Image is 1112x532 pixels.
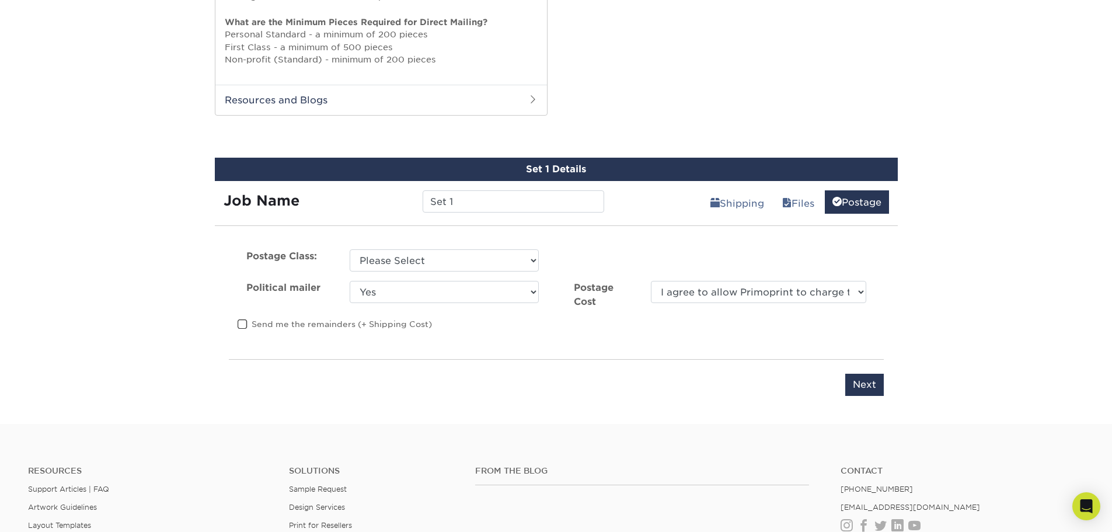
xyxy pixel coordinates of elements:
a: Design Services [289,503,345,512]
strong: What are the Minimum Pieces Required for Direct Mailing? [225,17,487,27]
a: Sample Request [289,485,347,493]
a: Support Articles | FAQ [28,485,109,493]
strong: Job Name [224,192,299,209]
span: reviewing [832,197,842,208]
a: Files [775,192,822,215]
span: files [782,198,792,209]
h4: Resources [28,466,271,476]
div: Open Intercom Messenger [1072,492,1100,520]
span: shipping [710,198,720,209]
label: Political mailer [246,281,320,295]
h2: Resources and Blogs [215,85,547,115]
a: [EMAIL_ADDRESS][DOMAIN_NAME] [841,503,980,512]
a: Print for Resellers [289,521,352,530]
h4: From the Blog [475,466,809,476]
label: Postage Cost [574,281,634,309]
input: Next [845,374,884,396]
h4: Solutions [289,466,458,476]
input: Enter a job name [423,190,604,213]
a: [PHONE_NUMBER] [841,485,913,493]
a: Contact [841,466,1084,476]
a: Postage [825,190,889,214]
a: Shipping [703,192,772,215]
label: Postage Class: [246,249,317,263]
div: Set 1 Details [215,158,898,181]
label: Send me the remainders (+ Shipping Cost) [238,318,432,330]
